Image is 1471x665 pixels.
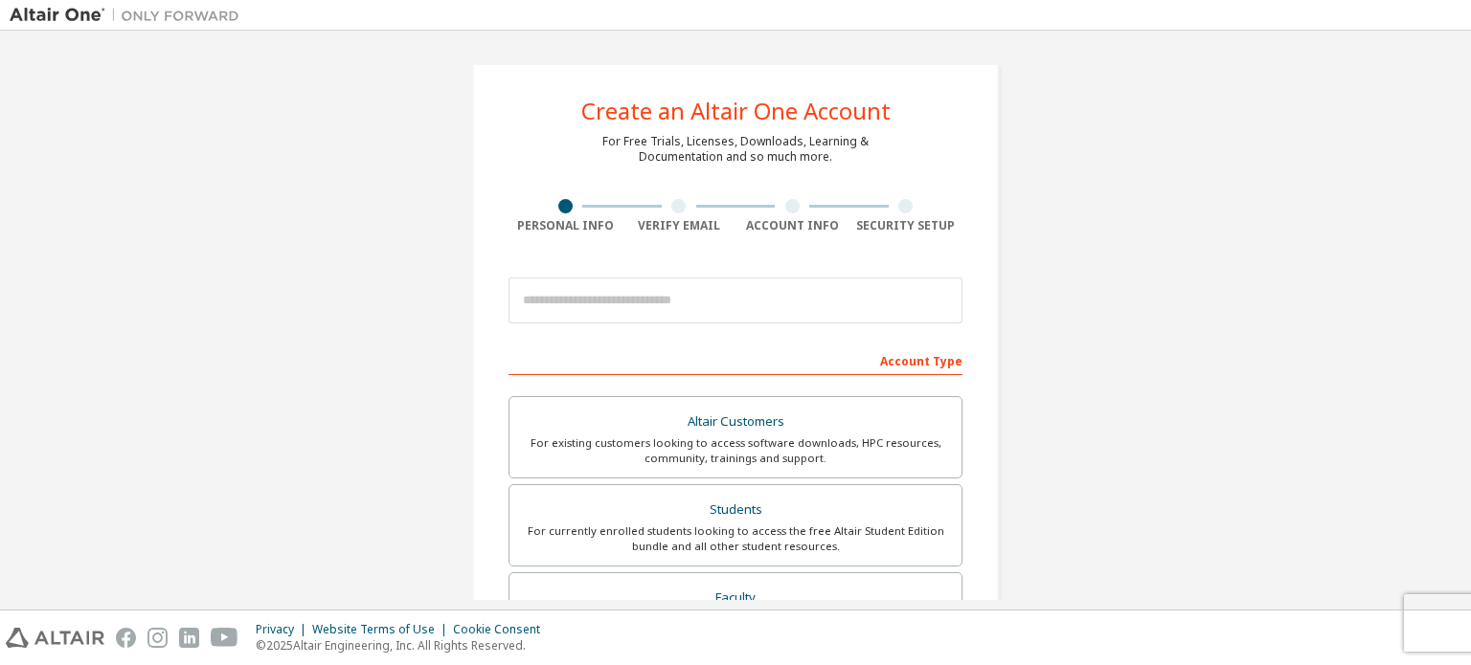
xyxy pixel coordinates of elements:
[521,585,950,611] div: Faculty
[256,637,552,654] p: © 2025 Altair Engineering, Inc. All Rights Reserved.
[622,218,736,233] div: Verify Email
[179,628,199,648] img: linkedin.svg
[6,628,104,648] img: altair_logo.svg
[849,218,963,233] div: Security Setup
[453,622,552,637] div: Cookie Consent
[147,628,168,648] img: instagram.svg
[256,622,312,637] div: Privacy
[521,523,950,554] div: For currently enrolled students looking to access the free Altair Student Edition bundle and all ...
[10,6,249,25] img: Altair One
[521,409,950,435] div: Altair Customers
[735,218,849,233] div: Account Info
[312,622,453,637] div: Website Terms of Use
[581,100,891,122] div: Create an Altair One Account
[211,628,238,648] img: youtube.svg
[521,497,950,523] div: Students
[509,344,962,375] div: Account Type
[602,134,869,165] div: For Free Trials, Licenses, Downloads, Learning & Documentation and so much more.
[521,435,950,466] div: For existing customers looking to access software downloads, HPC resources, community, trainings ...
[509,218,622,233] div: Personal Info
[116,628,136,648] img: facebook.svg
